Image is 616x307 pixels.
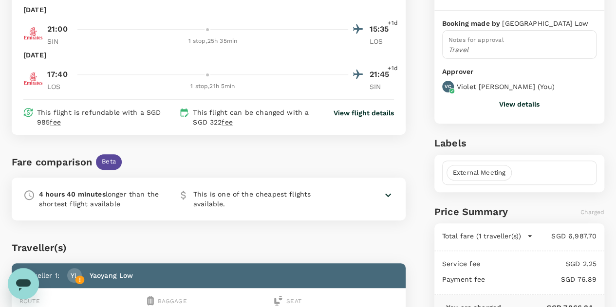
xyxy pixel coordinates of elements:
[222,118,232,126] span: fee
[23,50,46,60] p: [DATE]
[442,67,597,77] p: Approver
[447,168,511,178] span: External Meeting
[442,231,533,241] button: Total fare (1 traveller(s))
[47,36,72,46] p: SIN
[193,108,316,127] p: This flight can be changed with a SGD 322
[39,189,162,209] p: longer than the shortest flight available
[442,231,521,241] p: Total fare (1 traveller(s))
[147,296,154,306] img: baggage-icon
[19,298,40,305] span: Route
[434,135,604,151] h6: Labels
[370,82,394,91] p: SIN
[286,298,301,305] span: Seat
[370,23,394,35] p: 15:35
[39,190,106,198] b: 4 hours 40 minutes
[445,83,451,90] p: VC
[442,18,502,28] p: Booking made by
[370,36,394,46] p: LOS
[580,209,604,216] span: Charged
[480,259,597,269] p: SGD 2.25
[96,157,122,166] span: Beta
[90,271,133,280] p: Yaoyang Low
[12,154,92,170] div: Fare comparison
[442,274,485,284] p: Payment fee
[23,23,43,43] img: EK
[442,259,481,269] p: Service fee
[533,231,597,241] p: SGD 6,987.70
[499,100,540,108] button: View details
[388,64,397,73] span: +1d
[485,274,597,284] p: SGD 76.89
[434,204,508,219] h6: Price Summary
[502,18,588,28] p: [GEOGRAPHIC_DATA] Low
[47,82,72,91] p: LOS
[12,240,406,255] div: Traveller(s)
[47,23,68,35] p: 21:00
[71,271,78,280] p: YL
[193,189,317,209] p: This is one of the cheapest flights available.
[47,69,68,80] p: 17:40
[77,36,348,46] div: 1 stop , 25h 35min
[274,296,282,306] img: seat-icon
[23,5,46,15] p: [DATE]
[457,82,555,91] p: Violet [PERSON_NAME] ( You )
[50,118,60,126] span: fee
[370,69,394,80] p: 21:45
[77,82,348,91] div: 1 stop , 21h 5min
[448,36,504,43] span: Notes for approval
[23,69,43,88] img: EK
[8,268,39,299] iframe: Button to launch messaging window, conversation in progress
[37,108,175,127] p: This flight is refundable with a SGD 985
[448,45,590,54] p: Travel
[388,18,397,28] span: +1d
[334,108,394,118] button: View flight details
[158,298,187,305] span: Baggage
[23,271,59,280] p: Traveller 1 :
